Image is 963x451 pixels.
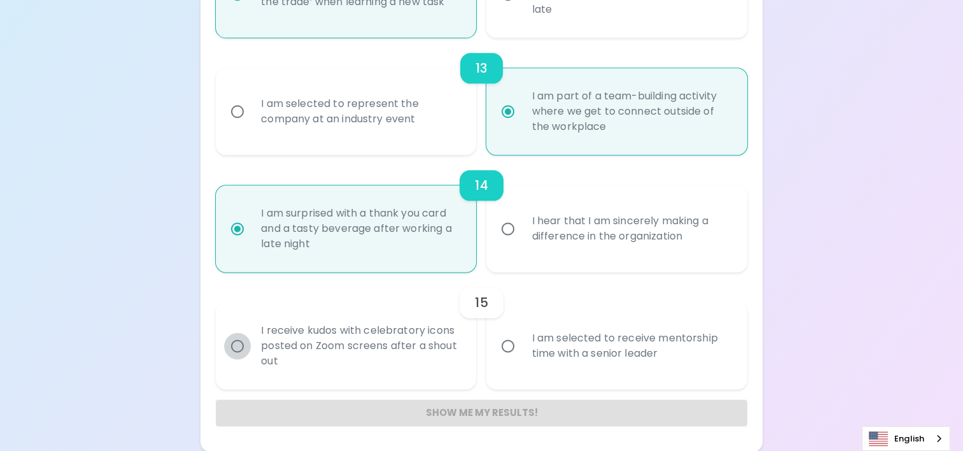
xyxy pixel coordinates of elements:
div: I hear that I am sincerely making a difference in the organization [521,198,740,259]
div: I am selected to represent the company at an industry event [251,81,469,142]
div: choice-group-check [216,272,747,389]
div: choice-group-check [216,38,747,155]
div: I receive kudos with celebratory icons posted on Zoom screens after a shout out [251,308,469,384]
aside: Language selected: English [862,426,950,451]
h6: 13 [475,58,488,78]
div: choice-group-check [216,155,747,272]
div: Language [862,426,950,451]
div: I am surprised with a thank you card and a tasty beverage after working a late night [251,190,469,267]
div: I am selected to receive mentorship time with a senior leader [521,315,740,376]
h6: 15 [475,292,488,313]
h6: 14 [475,175,488,196]
div: I am part of a team-building activity where we get to connect outside of the workplace [521,73,740,150]
a: English [862,427,950,450]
